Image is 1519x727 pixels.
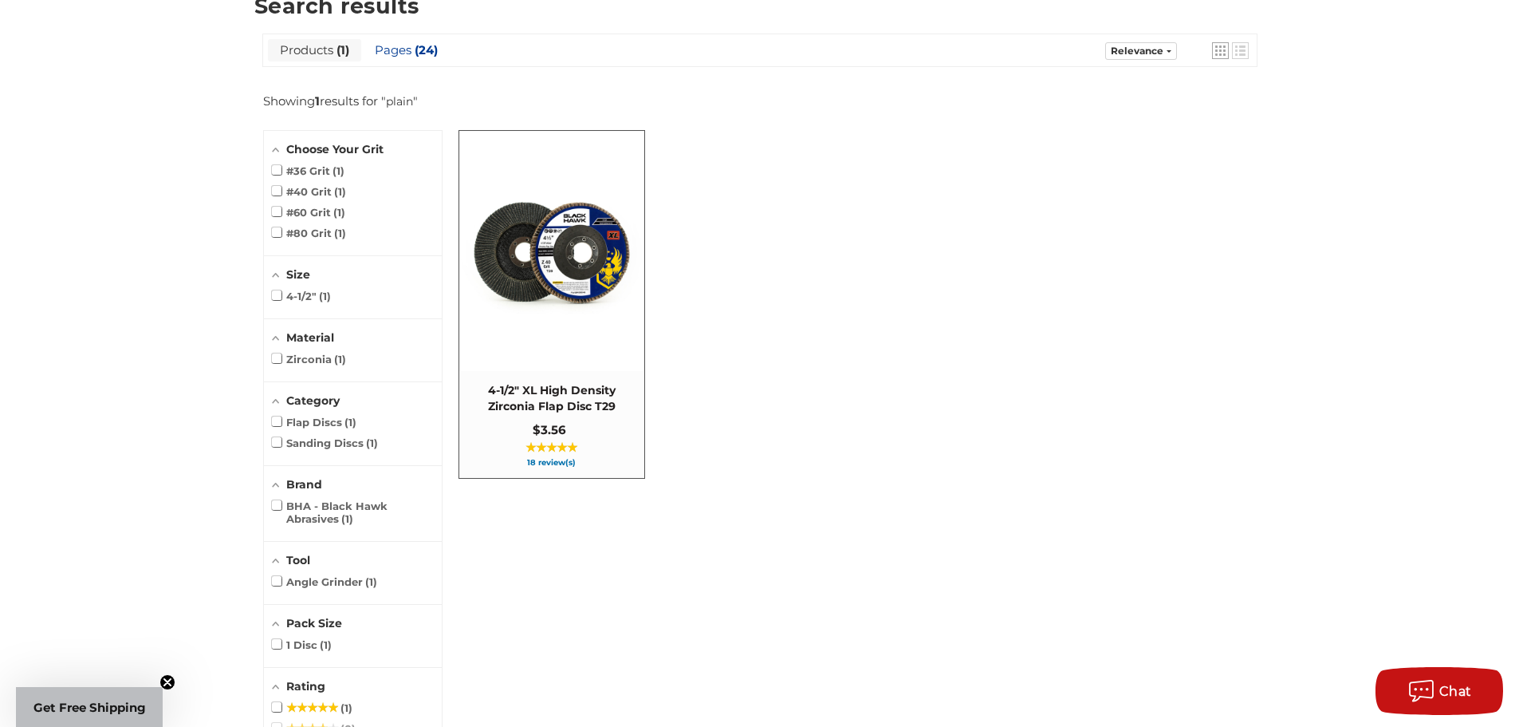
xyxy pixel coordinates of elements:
[1105,42,1177,60] a: Sort options
[340,701,352,714] span: 1
[1111,45,1163,57] span: Relevance
[459,131,644,478] a: 4-1/2" XL High Density Zirconia Flap Disc T29
[33,700,146,715] span: Get Free Shipping
[365,575,377,588] span: 1
[286,142,384,156] span: Choose Your Grit
[334,353,346,365] span: 1
[386,94,413,109] a: plain
[363,39,450,61] a: View Pages Tab
[315,93,320,109] b: 1
[272,353,347,365] span: Zirconia
[319,290,331,302] span: 1
[16,687,163,727] div: Get Free ShippingClose teaser
[341,512,353,525] span: 1
[533,422,566,437] span: $3.56
[159,674,175,690] button: Close teaser
[286,393,340,408] span: Category
[1439,684,1472,699] span: Chat
[268,39,361,61] a: View Products Tab
[333,42,349,57] span: 1
[272,575,378,588] span: Angle Grinder
[286,553,310,567] span: Tool
[334,227,346,239] span: 1
[272,416,357,429] span: Flap Discs
[366,437,378,449] span: 1
[334,185,346,198] span: 1
[344,416,356,429] span: 1
[411,42,438,57] span: 24
[1212,42,1229,59] a: View grid mode
[272,638,333,651] span: 1 Disc
[467,383,636,414] span: 4-1/2" XL High Density Zirconia Flap Disc T29
[272,185,347,198] span: #40 Grit
[286,701,338,714] span: ★★★★★
[333,206,345,219] span: 1
[333,164,344,177] span: 1
[320,638,332,651] span: 1
[460,160,643,343] img: 4-1/2" XL High Density Zirconia Flap Disc T29
[272,437,379,449] span: Sanding Discs
[525,441,577,454] span: ★★★★★
[286,679,325,693] span: Rating
[467,459,636,467] span: 18 review(s)
[272,227,347,239] span: #80 Grit
[263,93,455,109] div: Showing results for " "
[1375,667,1503,715] button: Chat
[272,164,345,177] span: #36 Grit
[286,267,310,282] span: Size
[286,477,322,492] span: Brand
[1232,42,1249,59] a: View list mode
[272,290,332,302] span: 4-1/2"
[286,616,342,630] span: Pack Size
[272,500,434,525] span: BHA - Black Hawk Abrasives
[286,330,334,345] span: Material
[272,206,346,219] span: #60 Grit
